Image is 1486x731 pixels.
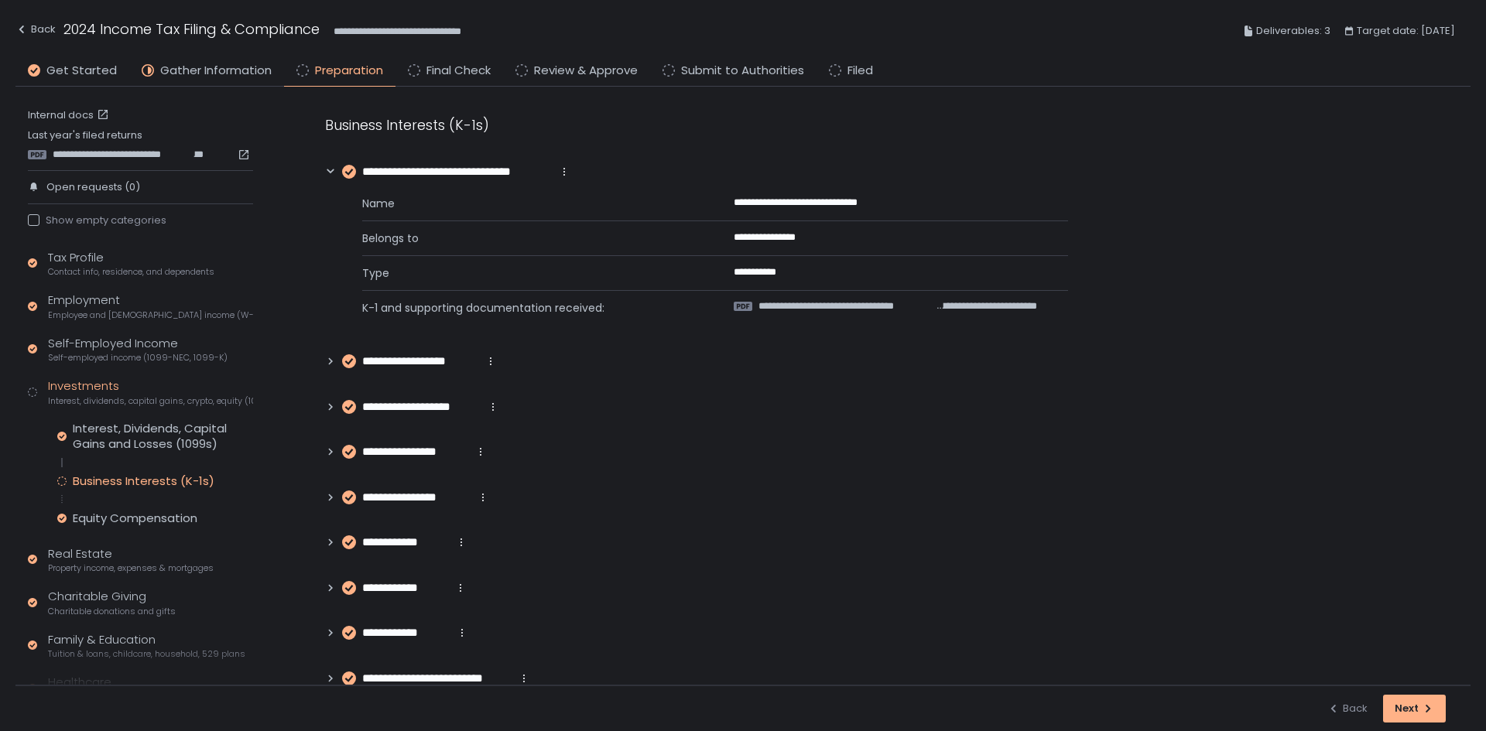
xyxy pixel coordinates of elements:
span: Type [362,265,697,281]
span: Interest, dividends, capital gains, crypto, equity (1099s, K-1s) [48,395,253,407]
span: Property income, expenses & mortgages [48,562,214,574]
span: Target date: [DATE] [1357,22,1455,40]
div: Interest, Dividends, Capital Gains and Losses (1099s) [73,421,253,452]
button: Next [1383,695,1446,722]
span: Charitable donations and gifts [48,606,176,617]
span: Deliverables: 3 [1256,22,1330,40]
span: Self-employed income (1099-NEC, 1099-K) [48,352,228,364]
div: Business Interests (K-1s) [325,114,1068,135]
span: Submit to Authorities [681,62,804,80]
h1: 2024 Income Tax Filing & Compliance [63,19,320,39]
span: Tuition & loans, childcare, household, 529 plans [48,648,245,660]
div: Self-Employed Income [48,335,228,364]
span: Filed [847,62,873,80]
div: Back [1327,702,1368,716]
div: Equity Compensation [73,511,197,526]
div: Investments [48,377,253,407]
span: K-1 and supporting documentation received: [362,300,697,316]
div: Charitable Giving [48,588,176,617]
div: Back [15,20,56,39]
button: Back [1327,695,1368,722]
span: Gather Information [160,62,272,80]
span: Open requests (0) [46,180,140,194]
div: Tax Profile [48,249,214,278]
span: Final Check [426,62,491,80]
span: Employee and [DEMOGRAPHIC_DATA] income (W-2s) [48,309,253,321]
a: Internal docs [28,108,112,122]
span: Belongs to [362,231,697,246]
div: Next [1395,702,1434,716]
span: Review & Approve [534,62,638,80]
span: Preparation [315,62,383,80]
div: Healthcare [48,674,231,703]
span: Name [362,196,697,211]
div: Business Interests (K-1s) [73,473,214,489]
span: Contact info, residence, and dependents [48,266,214,278]
div: Family & Education [48,631,245,661]
div: Employment [48,292,253,321]
div: Last year's filed returns [28,128,253,161]
div: Real Estate [48,545,214,575]
span: Get Started [46,62,117,80]
button: Back [15,19,56,44]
